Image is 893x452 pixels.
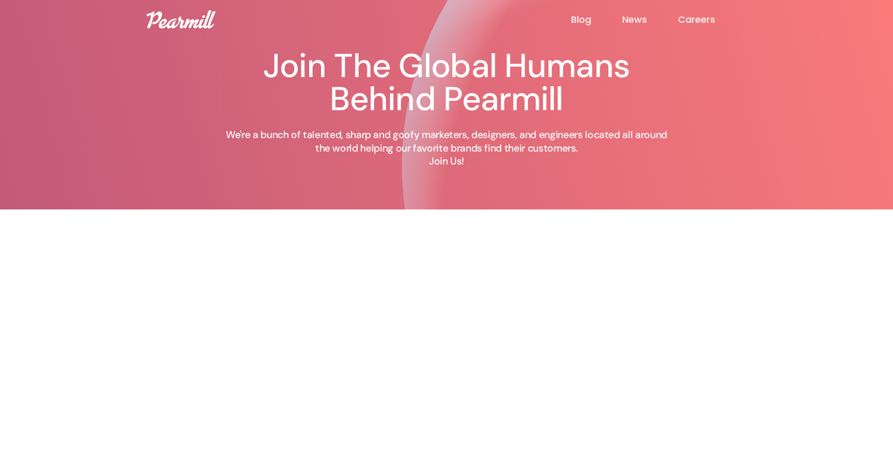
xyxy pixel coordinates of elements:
a: Careers [678,13,746,26]
a: Blog [571,13,622,26]
p: We're a bunch of talented, sharp and goofy marketers, designers, and engineers located all around... [219,128,674,168]
img: Pearmill logo [147,10,215,28]
h1: Join The Global Humans Behind Pearmill [219,50,674,116]
a: News [622,13,678,26]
